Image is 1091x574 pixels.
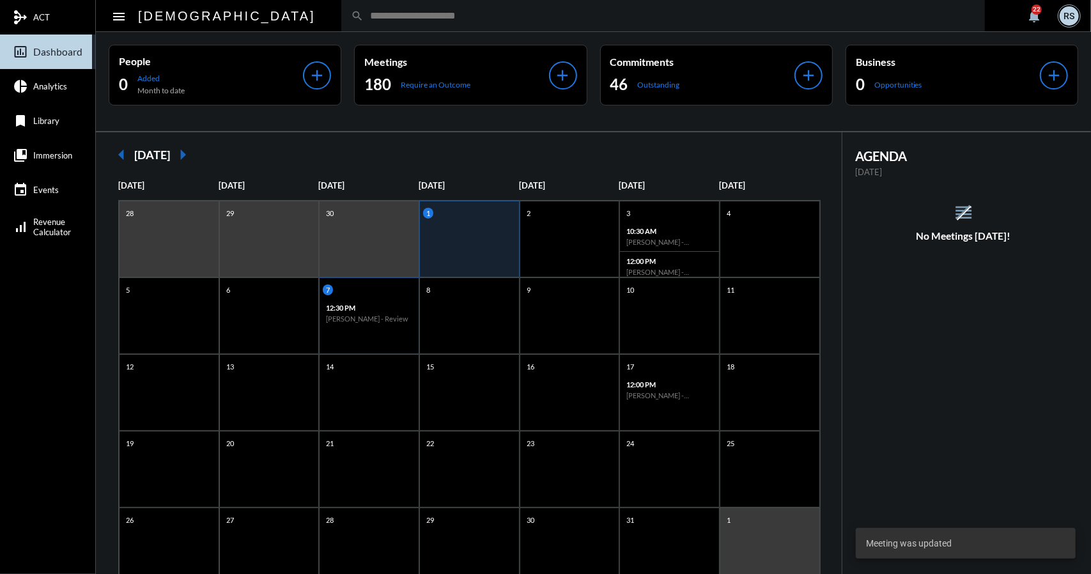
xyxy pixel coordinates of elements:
[223,438,237,449] p: 20
[111,9,127,24] mat-icon: Side nav toggle icon
[626,238,713,246] h6: [PERSON_NAME] - [PERSON_NAME] - Controllables
[323,208,337,219] p: 30
[523,208,534,219] p: 2
[137,74,185,83] p: Added
[123,284,133,295] p: 5
[610,56,794,68] p: Commitments
[326,314,412,323] h6: [PERSON_NAME] - Review
[626,257,713,265] p: 12:00 PM
[519,180,619,190] p: [DATE]
[523,438,538,449] p: 23
[109,142,134,167] mat-icon: arrow_left
[856,56,1040,68] p: Business
[623,438,637,449] p: 24
[351,10,364,22] mat-icon: search
[33,12,50,22] span: ACT
[13,10,28,25] mat-icon: mediation
[170,142,196,167] mat-icon: arrow_right
[13,219,28,235] mat-icon: signal_cellular_alt
[619,180,719,190] p: [DATE]
[1032,4,1042,15] div: 22
[364,56,548,68] p: Meetings
[626,268,713,276] h6: [PERSON_NAME] - [PERSON_NAME] - Controllables
[401,80,470,89] p: Require an Outcome
[33,150,72,160] span: Immersion
[13,113,28,128] mat-icon: bookmark
[423,208,433,219] p: 1
[719,180,819,190] p: [DATE]
[723,208,734,219] p: 4
[118,180,219,190] p: [DATE]
[223,361,237,372] p: 13
[626,227,713,235] p: 10:30 AM
[1026,8,1042,24] mat-icon: notifications
[13,148,28,163] mat-icon: collections_bookmark
[13,79,28,94] mat-icon: pie_chart
[723,515,734,525] p: 1
[953,202,974,223] mat-icon: reorder
[123,438,137,449] p: 19
[523,515,538,525] p: 30
[119,55,303,67] p: People
[723,361,738,372] p: 18
[610,74,628,95] h2: 46
[323,515,337,525] p: 28
[623,284,637,295] p: 10
[13,182,28,198] mat-icon: event
[800,66,817,84] mat-icon: add
[874,80,922,89] p: Opportunities
[638,80,680,89] p: Outstanding
[523,284,534,295] p: 9
[855,167,1072,177] p: [DATE]
[219,180,319,190] p: [DATE]
[318,180,419,190] p: [DATE]
[223,515,237,525] p: 27
[623,208,633,219] p: 3
[326,304,412,312] p: 12:30 PM
[623,515,637,525] p: 31
[33,185,59,195] span: Events
[364,74,391,95] h2: 180
[123,515,137,525] p: 26
[223,284,233,295] p: 6
[423,438,437,449] p: 22
[423,284,433,295] p: 8
[137,86,185,95] p: Month to date
[123,361,137,372] p: 12
[106,3,132,29] button: Toggle sidenav
[134,148,170,162] h2: [DATE]
[523,361,538,372] p: 16
[123,208,137,219] p: 28
[323,284,333,295] p: 7
[138,6,316,26] h2: [DEMOGRAPHIC_DATA]
[33,46,82,58] span: Dashboard
[33,81,67,91] span: Analytics
[323,438,337,449] p: 21
[419,180,519,190] p: [DATE]
[626,380,713,389] p: 12:00 PM
[723,284,738,295] p: 11
[856,74,865,95] h2: 0
[119,74,128,95] h2: 0
[223,208,237,219] p: 29
[308,66,326,84] mat-icon: add
[866,537,952,550] span: Meeting was updated
[623,361,637,372] p: 17
[33,217,71,237] span: Revenue Calculator
[323,361,337,372] p: 14
[423,361,437,372] p: 15
[723,438,738,449] p: 25
[855,148,1072,164] h2: AGENDA
[33,116,59,126] span: Library
[423,515,437,525] p: 29
[554,66,572,84] mat-icon: add
[1045,66,1063,84] mat-icon: add
[13,44,28,59] mat-icon: insert_chart_outlined
[626,391,713,399] h6: [PERSON_NAME] - Possibility
[1060,6,1079,26] div: RS
[842,230,1085,242] h5: No Meetings [DATE]!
